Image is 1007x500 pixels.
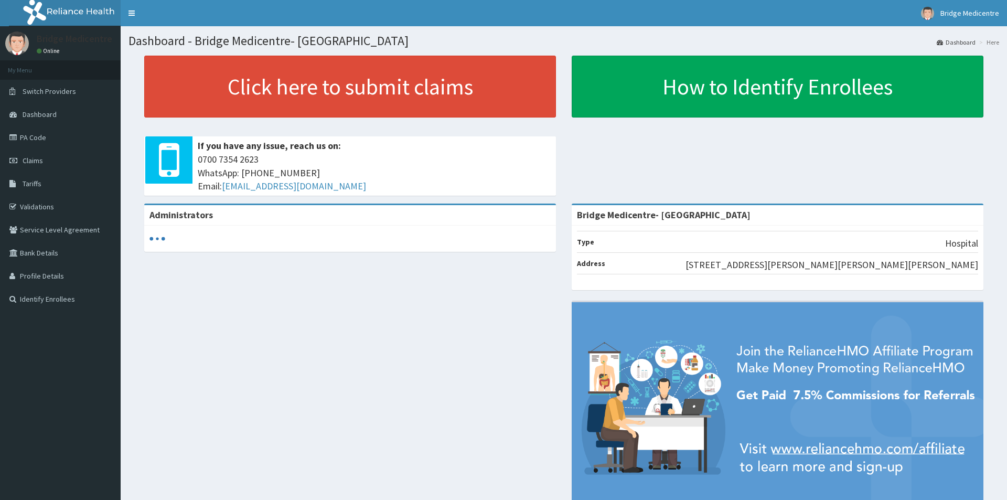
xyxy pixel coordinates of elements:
[23,156,43,165] span: Claims
[945,237,978,250] p: Hospital
[577,209,751,221] strong: Bridge Medicentre- [GEOGRAPHIC_DATA]
[23,87,76,96] span: Switch Providers
[5,31,29,55] img: User Image
[144,56,556,118] a: Click here to submit claims
[572,56,983,118] a: How to Identify Enrollees
[23,110,57,119] span: Dashboard
[222,180,366,192] a: [EMAIL_ADDRESS][DOMAIN_NAME]
[937,38,976,47] a: Dashboard
[37,34,112,44] p: Bridge Medicentre
[37,47,62,55] a: Online
[198,140,341,152] b: If you have any issue, reach us on:
[921,7,934,20] img: User Image
[940,8,999,18] span: Bridge Medicentre
[977,38,999,47] li: Here
[198,153,551,193] span: 0700 7354 2623 WhatsApp: [PHONE_NUMBER] Email:
[149,231,165,247] svg: audio-loading
[685,258,978,272] p: [STREET_ADDRESS][PERSON_NAME][PERSON_NAME][PERSON_NAME]
[577,259,605,268] b: Address
[23,179,41,188] span: Tariffs
[128,34,999,48] h1: Dashboard - Bridge Medicentre- [GEOGRAPHIC_DATA]
[149,209,213,221] b: Administrators
[577,237,594,247] b: Type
